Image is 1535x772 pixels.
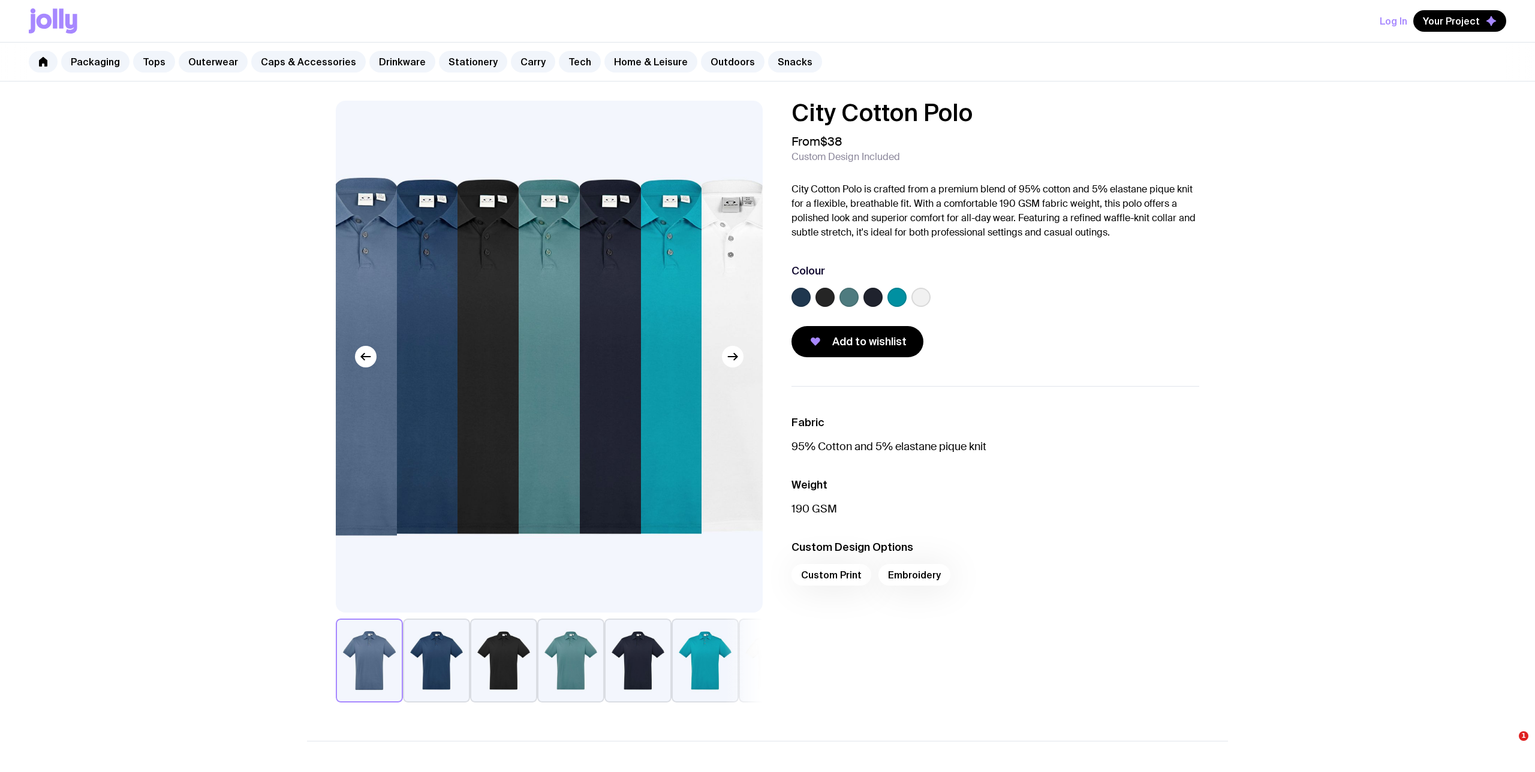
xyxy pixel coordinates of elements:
[791,540,1199,554] h3: Custom Design Options
[791,478,1199,492] h3: Weight
[791,134,842,149] span: From
[251,51,366,73] a: Caps & Accessories
[1519,731,1528,741] span: 1
[61,51,130,73] a: Packaging
[1413,10,1506,32] button: Your Project
[604,51,697,73] a: Home & Leisure
[832,334,907,349] span: Add to wishlist
[179,51,248,73] a: Outerwear
[439,51,507,73] a: Stationery
[1380,10,1407,32] button: Log In
[791,439,1199,454] p: 95% Cotton and 5% elastane pique knit
[701,51,765,73] a: Outdoors
[133,51,175,73] a: Tops
[791,151,900,163] span: Custom Design Included
[791,326,923,357] button: Add to wishlist
[1423,15,1480,27] span: Your Project
[791,415,1199,430] h3: Fabric
[791,182,1199,240] p: City Cotton Polo is crafted from a premium blend of 95% cotton and 5% elastane pique knit for a f...
[820,134,842,149] span: $38
[511,51,555,73] a: Carry
[791,101,1199,125] h1: City Cotton Polo
[791,502,1199,516] p: 190 GSM
[1494,731,1523,760] iframe: Intercom live chat
[559,51,601,73] a: Tech
[768,51,822,73] a: Snacks
[791,264,825,278] h3: Colour
[369,51,435,73] a: Drinkware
